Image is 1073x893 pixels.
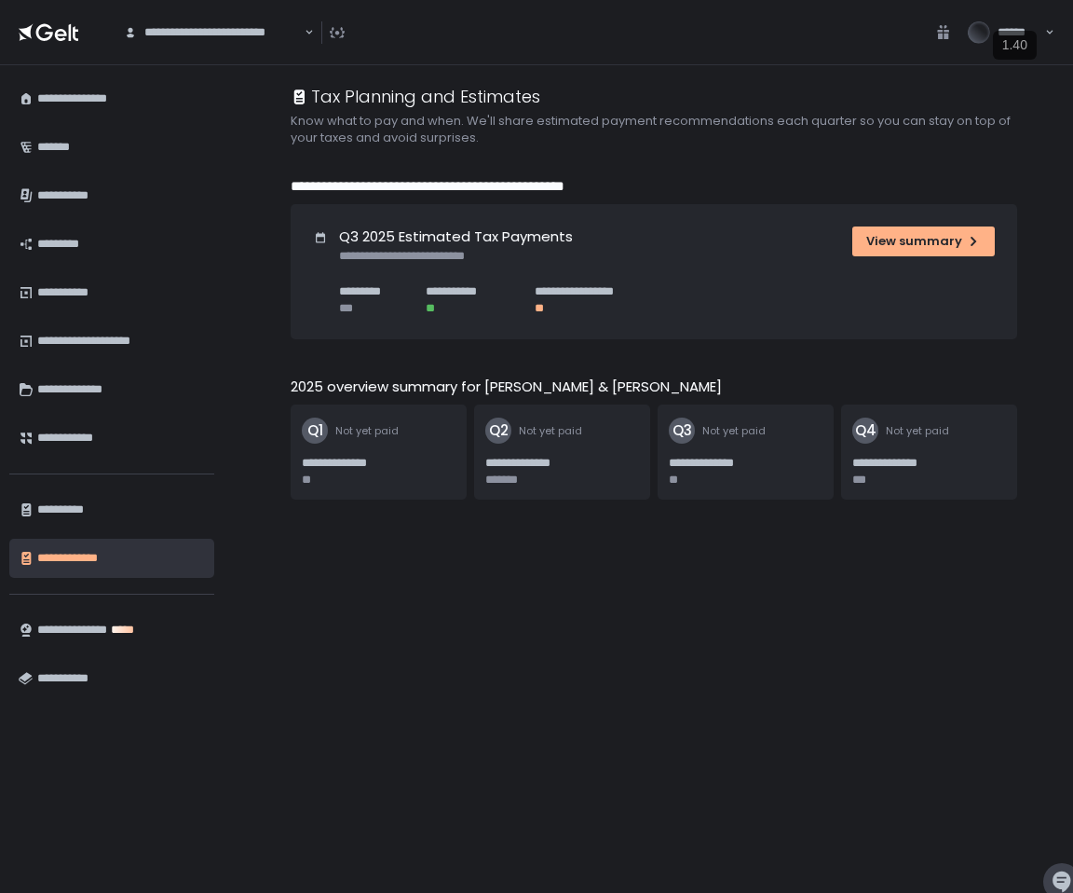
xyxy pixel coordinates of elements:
[335,424,399,438] span: Not yet paid
[702,424,766,438] span: Not yet paid
[519,424,582,438] span: Not yet paid
[302,23,303,42] input: Search for option
[852,227,995,256] button: View summary
[489,421,509,441] text: Q2
[291,113,1036,146] h2: Know what to pay and when. We'll share estimated payment recommendations each quarter so you can ...
[291,84,540,109] div: Tax Planning and Estimates
[866,233,981,250] div: View summary
[855,421,876,441] text: Q4
[339,227,573,248] h1: Q3 2025 Estimated Tax Payments
[112,13,314,52] div: Search for option
[291,377,722,398] h2: 2025 overview summary for [PERSON_NAME] & [PERSON_NAME]
[886,424,949,438] span: Not yet paid
[307,421,323,441] text: Q1
[672,421,692,441] text: Q3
